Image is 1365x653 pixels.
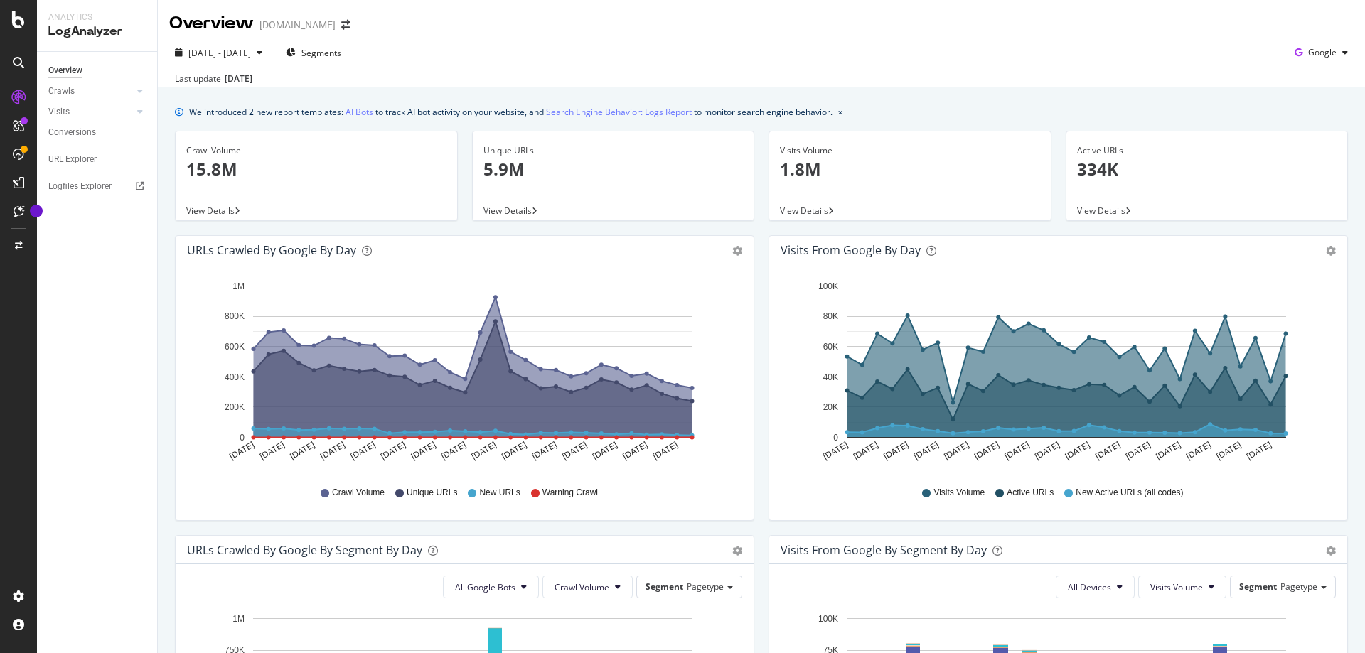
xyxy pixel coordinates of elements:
[1077,157,1337,181] p: 334K
[1003,440,1032,462] text: [DATE]
[48,63,147,78] a: Overview
[407,487,457,499] span: Unique URLs
[1124,440,1152,462] text: [DATE]
[280,41,347,64] button: Segments
[732,546,742,556] div: gear
[232,281,245,291] text: 1M
[225,72,252,85] div: [DATE]
[332,487,385,499] span: Crawl Volume
[188,47,251,59] span: [DATE] - [DATE]
[483,144,744,157] div: Unique URLs
[443,576,539,598] button: All Google Bots
[591,440,619,462] text: [DATE]
[48,152,147,167] a: URL Explorer
[379,440,407,462] text: [DATE]
[318,440,347,462] text: [DATE]
[48,11,146,23] div: Analytics
[48,104,133,119] a: Visits
[439,440,468,462] text: [DATE]
[1138,576,1226,598] button: Visits Volume
[1076,487,1183,499] span: New Active URLs (all codes)
[1077,144,1337,157] div: Active URLs
[232,614,245,624] text: 1M
[169,11,254,36] div: Overview
[1280,581,1317,593] span: Pagetype
[1245,440,1273,462] text: [DATE]
[175,72,252,85] div: Last update
[186,157,446,181] p: 15.8M
[1326,546,1336,556] div: gear
[500,440,528,462] text: [DATE]
[1317,605,1351,639] iframe: Intercom live chat
[542,576,633,598] button: Crawl Volume
[823,372,838,382] text: 40K
[1239,581,1277,593] span: Segment
[560,440,589,462] text: [DATE]
[1215,440,1243,462] text: [DATE]
[542,487,598,499] span: Warning Crawl
[621,440,650,462] text: [DATE]
[186,144,446,157] div: Crawl Volume
[1150,581,1203,593] span: Visits Volume
[1184,440,1213,462] text: [DATE]
[1068,581,1111,593] span: All Devices
[781,276,1330,473] svg: A chart.
[48,125,147,140] a: Conversions
[225,402,245,412] text: 200K
[823,402,838,412] text: 20K
[240,433,245,443] text: 0
[651,440,680,462] text: [DATE]
[1093,440,1122,462] text: [DATE]
[1077,205,1125,217] span: View Details
[1056,576,1135,598] button: All Devices
[818,281,838,291] text: 100K
[30,205,43,217] div: Tooltip anchor
[732,246,742,256] div: gear
[479,487,520,499] span: New URLs
[835,102,846,122] button: close banner
[48,84,133,99] a: Crawls
[483,205,532,217] span: View Details
[530,440,559,462] text: [DATE]
[1289,41,1354,64] button: Google
[48,179,112,194] div: Logfiles Explorer
[189,104,833,119] div: We introduced 2 new report templates: to track AI bot activity on your website, and to monitor se...
[346,104,373,119] a: AI Bots
[187,276,737,473] svg: A chart.
[780,157,1040,181] p: 1.8M
[852,440,880,462] text: [DATE]
[646,581,683,593] span: Segment
[687,581,724,593] span: Pagetype
[48,84,75,99] div: Crawls
[833,433,838,443] text: 0
[882,440,910,462] text: [DATE]
[187,243,356,257] div: URLs Crawled by Google by day
[823,312,838,322] text: 80K
[341,20,350,30] div: arrow-right-arrow-left
[780,205,828,217] span: View Details
[48,152,97,167] div: URL Explorer
[933,487,985,499] span: Visits Volume
[555,581,609,593] span: Crawl Volume
[301,47,341,59] span: Segments
[225,312,245,322] text: 800K
[258,440,287,462] text: [DATE]
[943,440,971,462] text: [DATE]
[187,543,422,557] div: URLs Crawled by Google By Segment By Day
[409,440,438,462] text: [DATE]
[175,104,1348,119] div: info banner
[225,342,245,352] text: 600K
[1326,246,1336,256] div: gear
[349,440,378,462] text: [DATE]
[1007,487,1054,499] span: Active URLs
[1033,440,1061,462] text: [DATE]
[48,179,147,194] a: Logfiles Explorer
[973,440,1001,462] text: [DATE]
[818,614,838,624] text: 100K
[546,104,692,119] a: Search Engine Behavior: Logs Report
[455,581,515,593] span: All Google Bots
[1154,440,1182,462] text: [DATE]
[781,543,987,557] div: Visits from Google By Segment By Day
[48,104,70,119] div: Visits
